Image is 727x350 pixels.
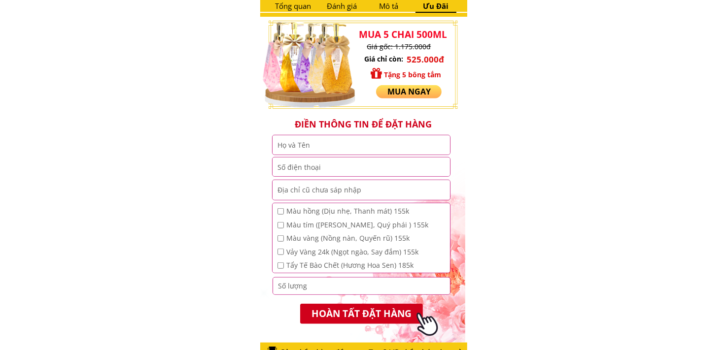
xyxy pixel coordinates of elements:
[276,278,448,294] input: Số lượng
[286,260,428,271] span: Tẩy Tế Bào Chết (Hương Hoa Sen) 185k
[275,158,448,176] input: Số điện thoại
[359,27,457,42] h3: MUA 5 CHAI 500ML
[286,233,428,244] span: Màu vàng (Nồng nàn, Quyến rũ) 155k
[286,247,428,257] span: Vảy Vàng 24k (Ngọt ngào, Say đắm) 155k
[294,303,429,325] p: HOÀN TẤT ĐẶT HÀNG
[407,53,461,66] h3: 525.000đ
[367,41,482,52] h3: Giá gốc: 1.175.000đ
[376,85,442,98] p: Mua ngay
[275,135,448,155] input: Họ và Tên
[275,180,448,200] input: Địa chỉ cũ chưa sáp nhập
[286,220,428,230] span: Màu tím ([PERSON_NAME], Quý phái ) 155k
[265,118,462,130] h3: Điền thông tin để đặt hàng
[286,206,428,217] span: Màu hồng (Dịu nhẹ, Thanh mát) 155k
[364,54,409,64] h3: Giá chỉ còn:
[384,69,473,80] h3: Tặng 5 bông tắm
